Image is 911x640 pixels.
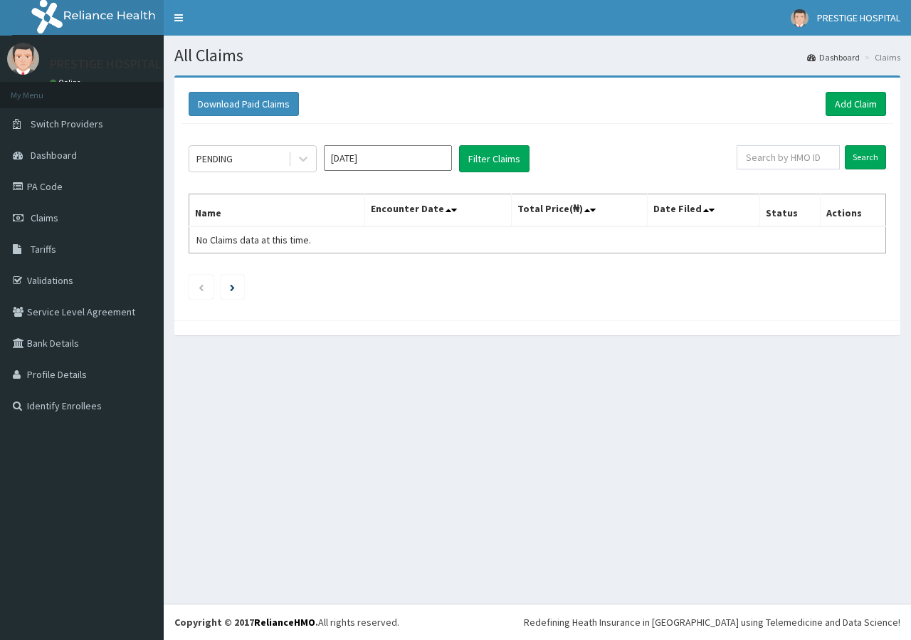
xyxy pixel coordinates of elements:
span: Switch Providers [31,117,103,130]
a: Dashboard [807,51,860,63]
th: Status [759,194,820,227]
a: Next page [230,280,235,293]
span: Tariffs [31,243,56,256]
span: Claims [31,211,58,224]
th: Encounter Date [364,194,511,227]
a: Previous page [198,280,204,293]
p: PRESTIGE HOSPITAL [50,58,162,70]
a: Add Claim [826,92,886,116]
th: Total Price(₦) [511,194,647,227]
a: Online [50,78,84,88]
li: Claims [861,51,900,63]
input: Search [845,145,886,169]
a: RelianceHMO [254,616,315,629]
span: PRESTIGE HOSPITAL [817,11,900,24]
img: User Image [791,9,809,27]
button: Download Paid Claims [189,92,299,116]
input: Select Month and Year [324,145,452,171]
th: Actions [820,194,885,227]
span: Dashboard [31,149,77,162]
span: No Claims data at this time. [196,234,311,246]
strong: Copyright © 2017 . [174,616,318,629]
img: User Image [7,43,39,75]
div: Redefining Heath Insurance in [GEOGRAPHIC_DATA] using Telemedicine and Data Science! [524,615,900,629]
th: Name [189,194,365,227]
input: Search by HMO ID [737,145,840,169]
h1: All Claims [174,46,900,65]
th: Date Filed [647,194,759,227]
button: Filter Claims [459,145,530,172]
footer: All rights reserved. [164,604,911,640]
div: PENDING [196,152,233,166]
